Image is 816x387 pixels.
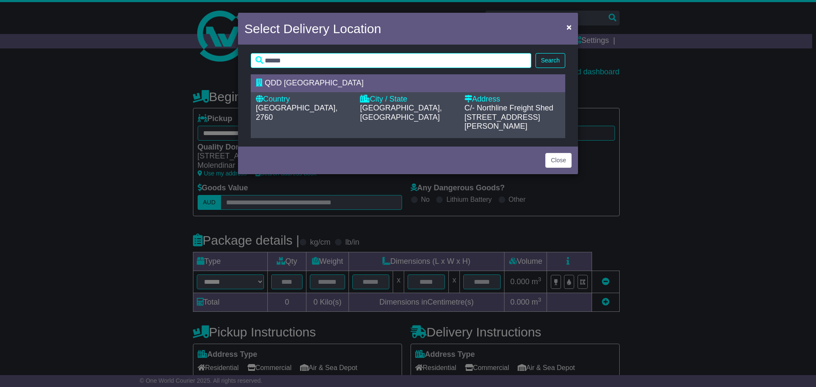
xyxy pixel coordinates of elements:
[360,104,442,121] span: [GEOGRAPHIC_DATA], [GEOGRAPHIC_DATA]
[256,104,337,121] span: [GEOGRAPHIC_DATA], 2760
[545,153,572,168] button: Close
[244,19,381,38] h4: Select Delivery Location
[535,53,565,68] button: Search
[256,95,351,104] div: Country
[265,79,363,87] span: QDD [GEOGRAPHIC_DATA]
[465,104,533,112] span: C/- Northline Freight
[567,22,572,32] span: ×
[562,18,576,36] button: Close
[465,95,560,104] div: Address
[465,104,553,130] span: Shed [STREET_ADDRESS][PERSON_NAME]
[360,95,456,104] div: City / State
